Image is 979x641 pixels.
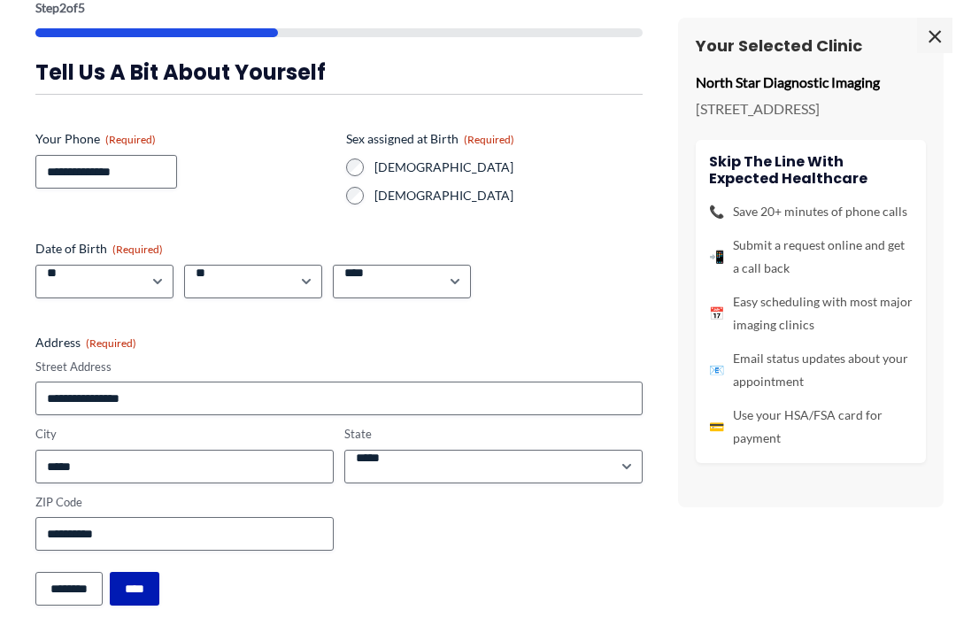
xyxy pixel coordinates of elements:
p: [STREET_ADDRESS] [696,96,926,122]
h4: Skip the line with Expected Healthcare [709,153,913,187]
li: Submit a request online and get a call back [709,234,913,280]
span: (Required) [464,133,514,146]
span: 📞 [709,200,724,223]
legend: Date of Birth [35,240,163,258]
legend: Address [35,334,136,351]
li: Save 20+ minutes of phone calls [709,200,913,223]
span: 📅 [709,302,724,325]
li: Use your HSA/FSA card for payment [709,404,913,450]
label: Street Address [35,359,643,375]
h3: Your Selected Clinic [696,35,926,56]
p: Step of [35,2,643,14]
span: (Required) [86,336,136,350]
span: (Required) [105,133,156,146]
label: City [35,426,334,443]
span: × [917,18,952,53]
p: North Star Diagnostic Imaging [696,69,926,96]
li: Email status updates about your appointment [709,347,913,393]
legend: Sex assigned at Birth [346,130,514,148]
label: ZIP Code [35,494,334,511]
li: Easy scheduling with most major imaging clinics [709,290,913,336]
label: Your Phone [35,130,332,148]
label: [DEMOGRAPHIC_DATA] [374,158,643,176]
label: State [344,426,643,443]
label: [DEMOGRAPHIC_DATA] [374,187,643,205]
h3: Tell us a bit about yourself [35,58,643,86]
span: 📲 [709,245,724,268]
span: 💳 [709,415,724,438]
span: 📧 [709,359,724,382]
span: (Required) [112,243,163,256]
